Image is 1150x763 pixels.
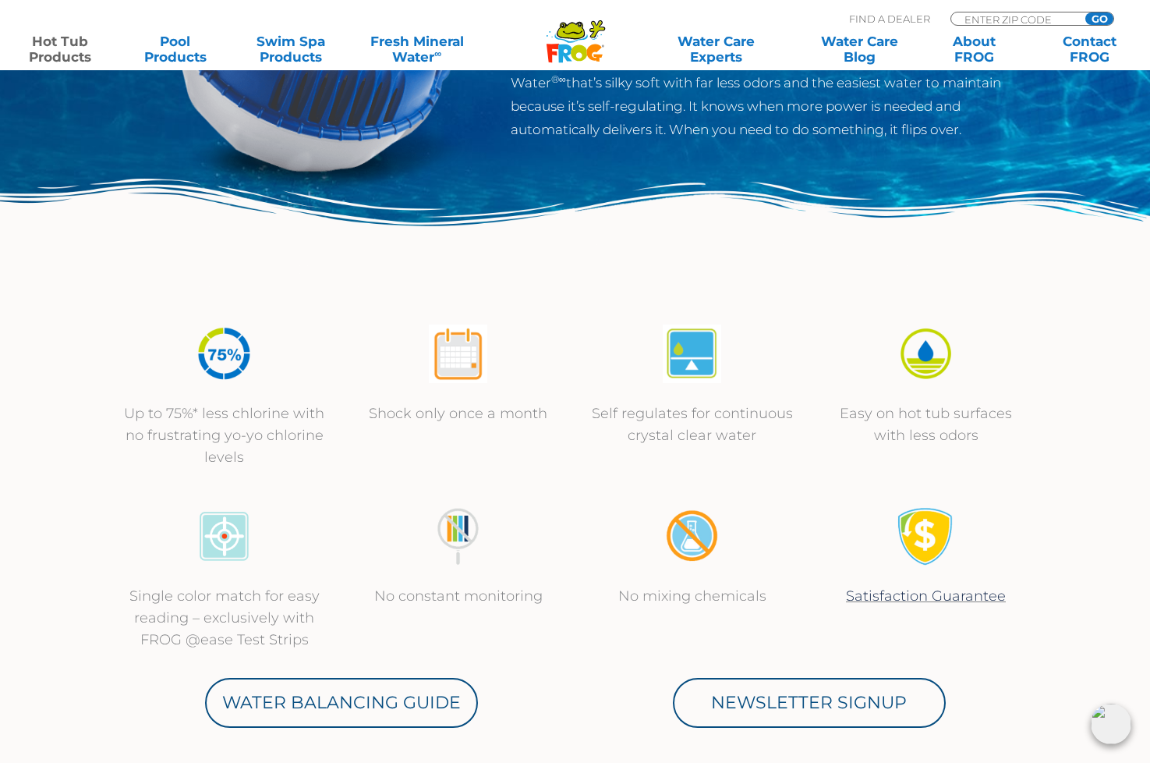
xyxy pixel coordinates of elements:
sup: ∞ [434,48,441,59]
a: Swim SpaProducts [246,34,335,65]
img: icon-atease-easy-on [897,325,955,383]
img: openIcon [1091,704,1131,744]
a: Water Balancing Guide [205,678,478,728]
a: ContactFROG [1045,34,1134,65]
p: Up to 75%* less chlorine with no frustrating yo-yo chlorine levels [123,403,326,468]
p: Easy on hot tub surfaces with less odors [825,403,1028,446]
img: no-mixing1 [663,507,721,566]
a: AboutFROG [930,34,1020,65]
a: Newsletter Signup [673,678,946,728]
p: Find A Dealer [849,12,930,26]
img: no-constant-monitoring1 [429,507,487,566]
img: atease-icon-shock-once [429,325,487,383]
img: icon-atease-color-match [195,507,253,566]
p: No constant monitoring [357,585,560,607]
a: Hot TubProducts [16,34,105,65]
img: Satisfaction Guarantee Icon [897,507,955,566]
a: Fresh MineralWater∞ [361,34,473,65]
a: Water CareBlog [815,34,904,65]
p: Single color match for easy reading – exclusively with FROG @ease Test Strips [123,585,326,651]
img: icon-atease-75percent-less [195,325,253,383]
a: Water CareExperts [644,34,790,65]
img: atease-icon-self-regulates [663,325,721,383]
sup: ®∞ [551,73,566,85]
input: Zip Code Form [963,12,1068,26]
p: Shock only once a month [357,403,560,424]
p: No mixing chemicals [591,585,794,607]
p: Self regulates for continuous crystal clear water [591,403,794,446]
a: PoolProducts [131,34,221,65]
input: GO [1085,12,1113,25]
a: Satisfaction Guarantee [846,587,1006,605]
